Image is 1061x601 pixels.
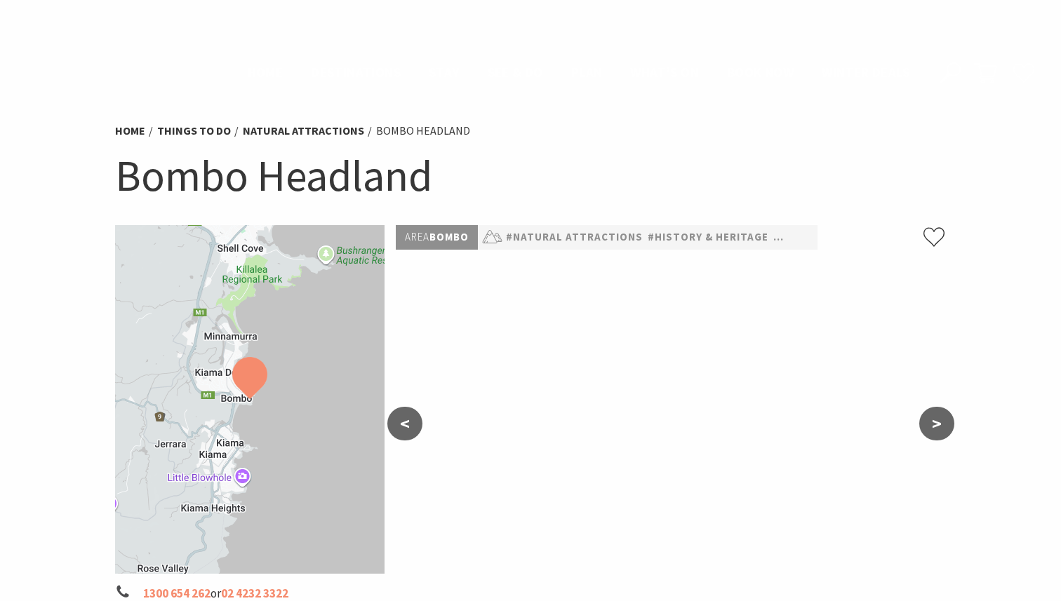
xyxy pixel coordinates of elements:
span: What’s On [630,64,699,81]
button: < [387,407,422,440]
span: Destinations [311,64,401,81]
span: Book now [727,64,794,81]
span: Home [248,64,283,81]
h1: Bombo Headland [115,147,946,204]
a: #History & Heritage [648,229,768,246]
a: #Natural Attractions [506,229,643,246]
span: See & Do [488,64,543,81]
button: > [919,407,954,440]
nav: Main Menu [234,62,923,85]
span: Stay [429,64,460,81]
span: Winter Deals [822,64,909,81]
span: Plan [571,64,603,81]
p: Bombo [396,225,478,250]
span: Area [405,230,429,243]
